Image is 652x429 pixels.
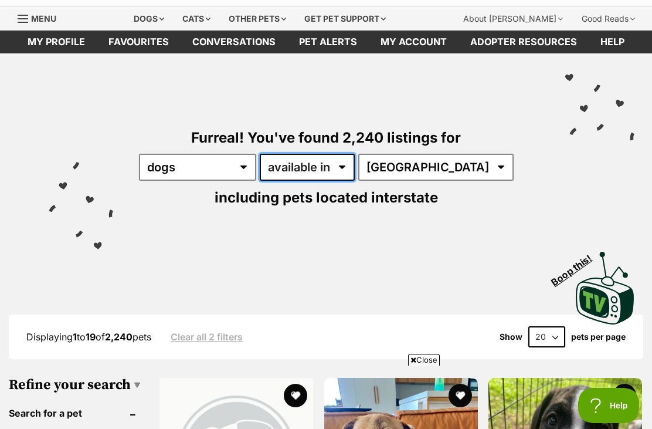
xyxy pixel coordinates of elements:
[82,1,94,11] a: Privacy Notification
[97,31,181,53] a: Favourites
[500,332,522,342] span: Show
[571,332,626,342] label: pets per page
[613,384,636,407] button: favourite
[86,331,96,343] strong: 19
[549,245,603,288] span: Boop this!
[83,1,93,11] img: consumer-privacy-logo.png
[31,13,56,23] span: Menu
[125,7,172,31] div: Dogs
[455,7,571,31] div: About [PERSON_NAME]
[573,7,643,31] div: Good Reads
[576,241,634,327] a: Boop this!
[589,31,636,53] a: Help
[171,332,243,342] a: Clear all 2 filters
[9,408,141,418] header: Search for a pet
[220,7,294,31] div: Other pets
[191,129,461,146] span: Furreal! You've found 2,240 listings for
[296,7,394,31] div: Get pet support
[408,354,440,366] span: Close
[287,31,369,53] a: Pet alerts
[1,1,11,11] img: consumer-privacy-logo.png
[16,31,97,53] a: My profile
[578,388,640,423] iframe: Help Scout Beacon - Open
[42,370,610,423] iframe: Advertisement
[26,331,151,343] span: Displaying to of pets
[73,331,77,343] strong: 1
[174,7,219,31] div: Cats
[18,7,64,28] a: Menu
[105,331,133,343] strong: 2,240
[576,252,634,325] img: PetRescue TV logo
[369,31,459,53] a: My account
[459,31,589,53] a: Adopter resources
[215,189,438,206] span: including pets located interstate
[9,377,141,393] h3: Refine your search
[181,31,287,53] a: conversations
[81,1,93,9] img: iconc.png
